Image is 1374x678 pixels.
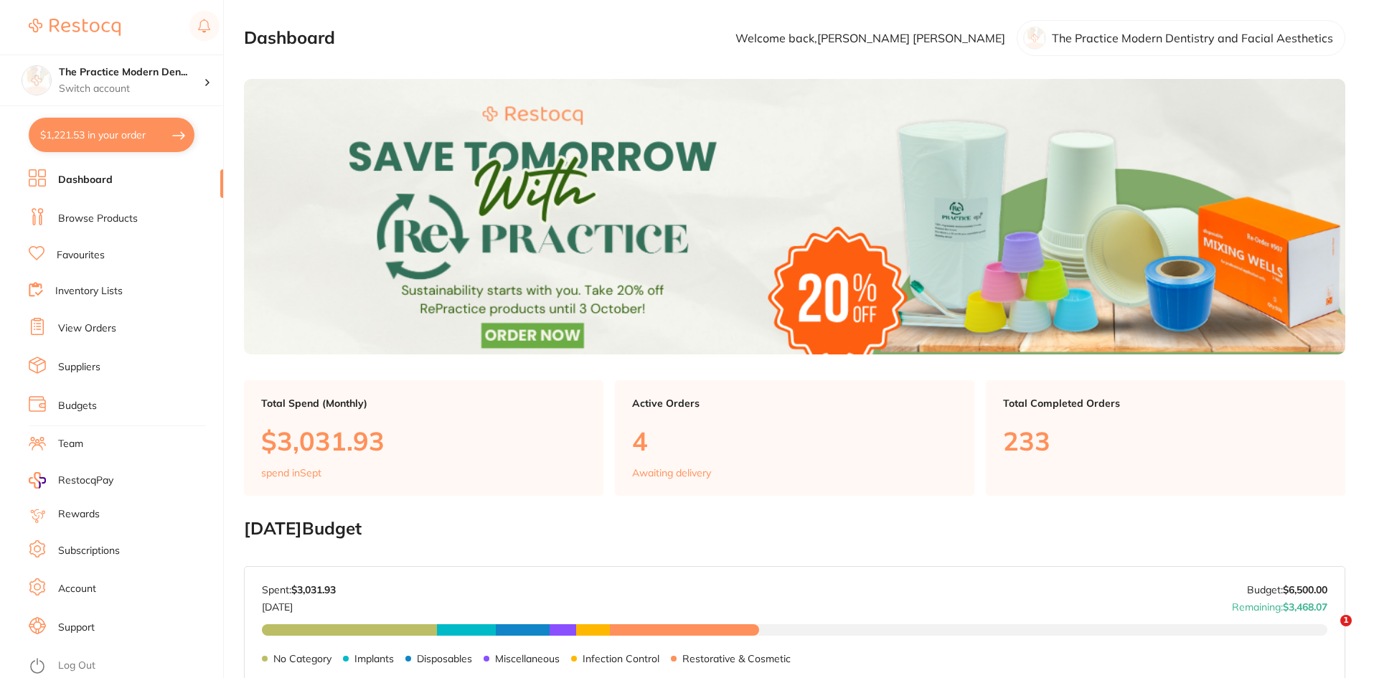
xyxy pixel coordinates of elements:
[1340,615,1352,626] span: 1
[354,653,394,664] p: Implants
[735,32,1005,44] p: Welcome back, [PERSON_NAME] [PERSON_NAME]
[244,380,603,496] a: Total Spend (Monthly)$3,031.93spend inSept
[59,82,204,96] p: Switch account
[55,284,123,298] a: Inventory Lists
[261,467,321,479] p: spend in Sept
[632,467,711,479] p: Awaiting delivery
[1003,397,1328,409] p: Total Completed Orders
[58,582,96,596] a: Account
[682,653,791,664] p: Restorative & Cosmetic
[58,507,100,522] a: Rewards
[58,360,100,375] a: Suppliers
[261,397,586,409] p: Total Spend (Monthly)
[29,655,219,678] button: Log Out
[417,653,472,664] p: Disposables
[1283,583,1327,596] strong: $6,500.00
[291,583,336,596] strong: $3,031.93
[273,653,331,664] p: No Category
[29,118,194,152] button: $1,221.53 in your order
[244,519,1345,539] h2: [DATE] Budget
[58,173,113,187] a: Dashboard
[29,19,121,36] img: Restocq Logo
[632,426,957,456] p: 4
[59,65,204,80] h4: The Practice Modern Dentistry and Facial Aesthetics
[1052,32,1333,44] p: The Practice Modern Dentistry and Facial Aesthetics
[986,380,1345,496] a: Total Completed Orders233
[58,399,97,413] a: Budgets
[1283,601,1327,613] strong: $3,468.07
[632,397,957,409] p: Active Orders
[29,472,113,489] a: RestocqPay
[58,621,95,635] a: Support
[244,28,335,48] h2: Dashboard
[58,474,113,488] span: RestocqPay
[1311,615,1345,649] iframe: Intercom live chat
[262,595,336,613] p: [DATE]
[29,472,46,489] img: RestocqPay
[615,380,974,496] a: Active Orders4Awaiting delivery
[57,248,105,263] a: Favourites
[1003,426,1328,456] p: 233
[495,653,560,664] p: Miscellaneous
[58,212,138,226] a: Browse Products
[1232,595,1327,613] p: Remaining:
[58,659,95,673] a: Log Out
[1247,584,1327,595] p: Budget:
[262,584,336,595] p: Spent:
[58,437,83,451] a: Team
[244,79,1345,354] img: Dashboard
[29,11,121,44] a: Restocq Logo
[58,544,120,558] a: Subscriptions
[261,426,586,456] p: $3,031.93
[22,66,51,95] img: The Practice Modern Dentistry and Facial Aesthetics
[58,321,116,336] a: View Orders
[583,653,659,664] p: Infection Control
